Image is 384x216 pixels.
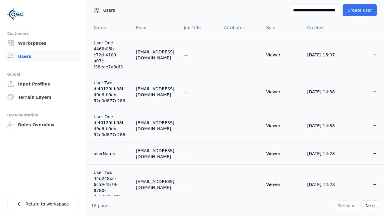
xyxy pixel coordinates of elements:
[343,4,377,16] button: Create user
[266,52,298,58] div: Viewer
[361,200,379,211] button: Next
[7,198,79,210] a: Return to workspace
[94,40,126,70] a: User One 446fb05b-c72d-4109-a07c-f38eae7a8df3
[179,20,219,35] th: Job Title
[5,50,81,62] a: Users
[307,52,339,58] div: [DATE] 15:07
[266,181,298,187] div: Viewer
[307,123,339,129] div: [DATE] 14:38
[261,20,302,35] th: Role
[136,148,174,160] div: [EMAIL_ADDRESS][DOMAIN_NAME]
[7,6,24,23] img: Logo
[136,178,174,190] div: [EMAIL_ADDRESS][DOMAIN_NAME]
[7,30,79,37] div: Customers
[184,182,188,187] span: —
[136,120,174,132] div: [EMAIL_ADDRESS][DOMAIN_NAME]
[91,203,111,208] span: 16 pages
[94,151,126,157] a: userName
[184,123,188,128] span: —
[307,151,339,157] div: [DATE] 14:28
[94,114,126,138] a: User One df40129f-b98f-49e6-b0eb-52e0d877c286
[7,71,79,78] div: Global
[184,52,188,57] span: —
[7,112,79,119] div: Documentation
[136,86,174,98] div: [EMAIL_ADDRESS][DOMAIN_NAME]
[266,123,298,129] div: Viewer
[103,7,115,13] span: Users
[131,20,179,35] th: Email
[5,119,81,131] a: Roles Overview
[86,20,131,35] th: Name
[302,20,344,35] th: Created
[5,91,81,103] a: Terrain Layers
[266,89,298,95] div: Viewer
[5,78,81,90] a: Input Profiles
[219,20,261,35] th: Attributes
[184,89,188,94] span: —
[307,89,339,95] div: [DATE] 14:38
[266,151,298,157] div: Viewer
[184,151,188,156] span: —
[94,80,126,104] a: User Two df40129f-b98f-49e6-b0eb-52e0d877c286
[5,37,81,49] a: Workspaces
[136,49,174,61] div: [EMAIL_ADDRESS][DOMAIN_NAME]
[307,181,339,187] div: [DATE] 14:28
[94,169,126,199] a: User Two 44d248bc-6c59-4b73-8780-7cfd552e211c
